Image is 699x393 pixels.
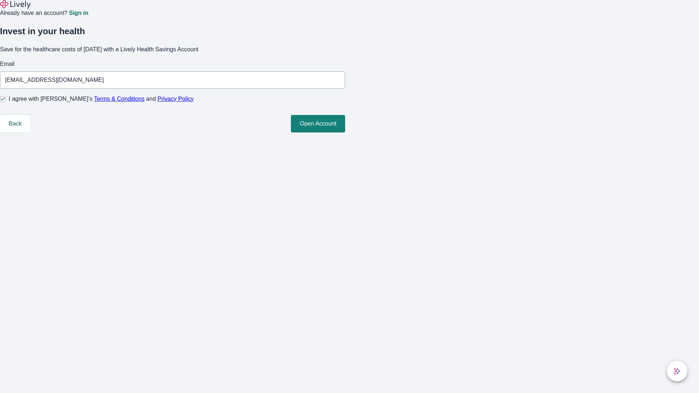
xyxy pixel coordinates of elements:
a: Sign in [69,10,88,16]
a: Privacy Policy [158,96,194,102]
button: chat [667,361,687,381]
a: Terms & Conditions [94,96,145,102]
span: I agree with [PERSON_NAME]’s and [9,95,194,103]
button: Open Account [291,115,345,132]
svg: Lively AI Assistant [674,368,681,375]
